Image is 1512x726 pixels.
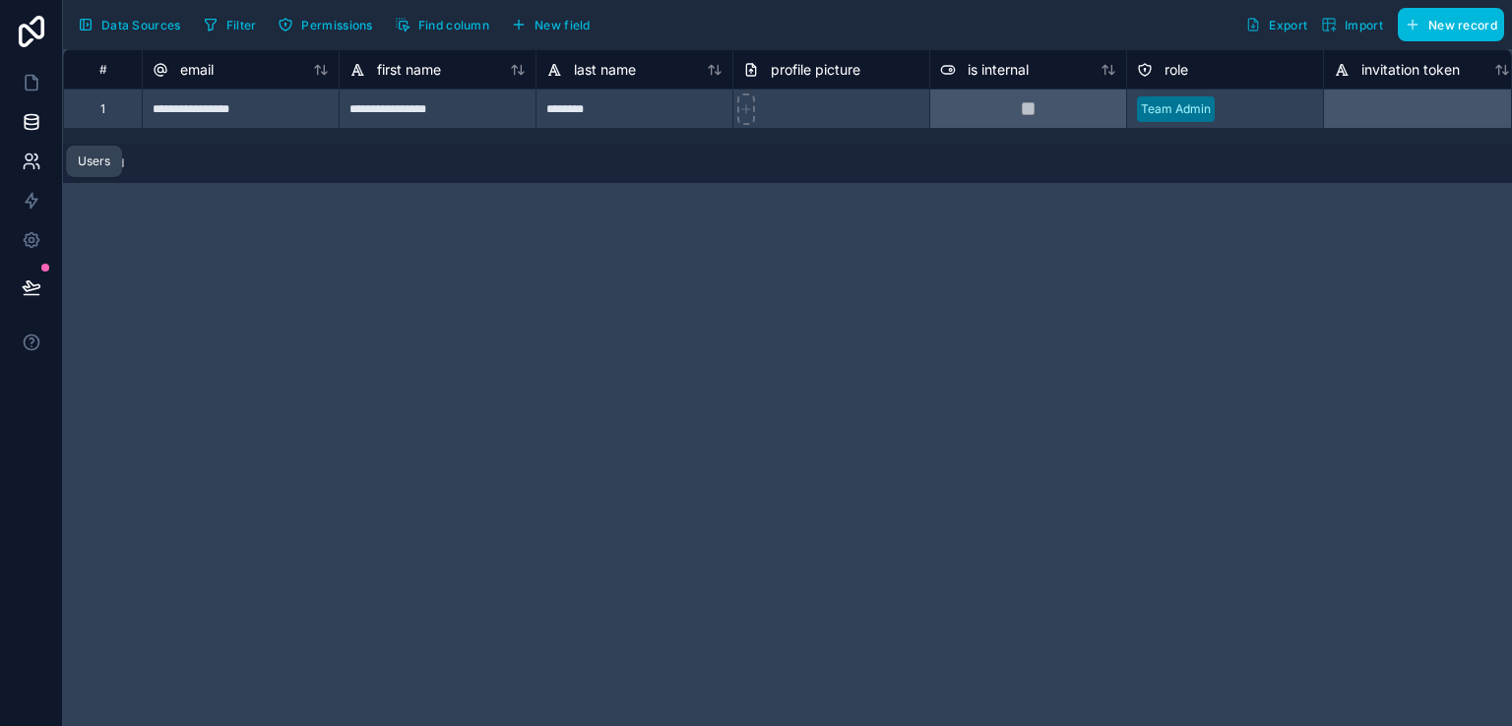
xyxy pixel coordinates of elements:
span: is internal [968,60,1029,80]
button: New record [1398,8,1504,41]
div: # [79,62,127,77]
span: Filter [226,18,257,32]
div: 1 [100,101,105,117]
span: role [1165,60,1188,80]
span: email [180,60,214,80]
span: profile picture [771,60,860,80]
span: invitation token [1361,60,1460,80]
span: Export [1269,18,1307,32]
span: New field [535,18,591,32]
button: Data Sources [71,8,188,41]
span: Find column [418,18,489,32]
button: Export [1238,8,1314,41]
button: Find column [388,10,496,39]
div: Users [78,153,110,169]
span: Permissions [301,18,372,32]
span: Data Sources [101,18,181,32]
button: Import [1314,8,1390,41]
div: Team Admin [1141,100,1211,118]
a: Permissions [271,10,387,39]
button: Filter [196,10,264,39]
a: New record [1390,8,1504,41]
span: Import [1345,18,1383,32]
span: New record [1428,18,1497,32]
span: last name [574,60,636,80]
button: New field [504,10,598,39]
button: Permissions [271,10,379,39]
span: first name [377,60,441,80]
